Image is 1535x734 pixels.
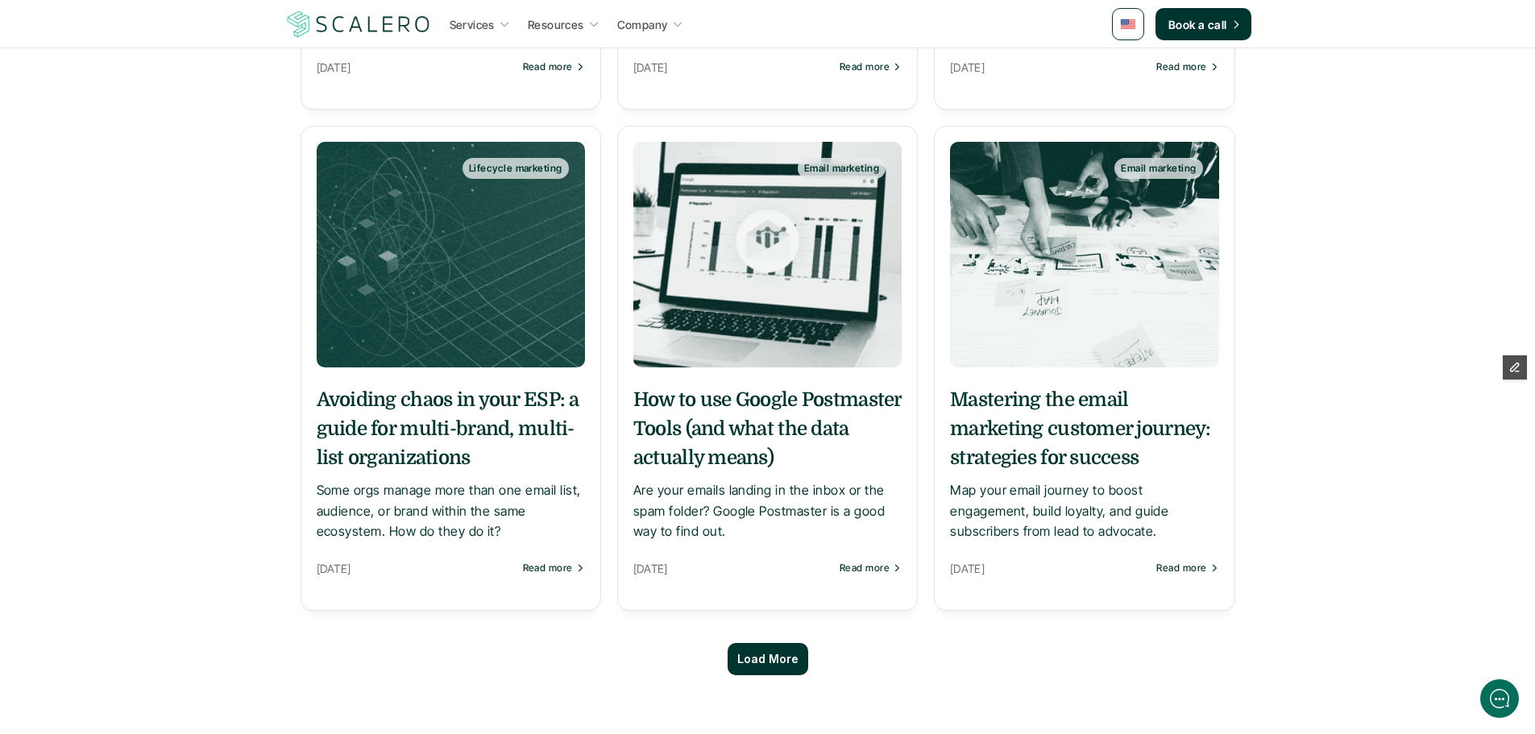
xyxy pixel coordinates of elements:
[317,480,585,542] p: Some orgs manage more than one email list, audience, or brand within the same ecosystem. How do t...
[633,558,832,578] p: [DATE]
[1121,163,1196,174] p: Email marketing
[135,563,204,574] span: We run on Gist
[317,142,585,367] img: Created with Sora
[633,385,902,542] a: How to use Google Postmaster Tools (and what the data actually means)Are your emails landing in t...
[950,142,1218,367] img: Foto de <a href="https://unsplash.com/es/@uxindo?utm_content=creditCopyText&utm_medium=referral&u...
[633,57,832,77] p: [DATE]
[1156,61,1218,73] a: Read more
[469,163,562,174] p: Lifecycle marketing
[737,653,799,666] p: Load More
[15,72,306,91] h2: Let us know if we can help with lifecycle marketing.
[633,142,902,367] img: Foto de <a href="https://unsplash.com/es/@cgower?utm_content=creditCopyText&utm_medium=referral&u...
[633,385,902,472] h5: How to use Google Postmaster Tools (and what the data actually means)
[284,10,433,39] a: Scalero company logo
[450,16,495,33] p: Services
[317,142,585,367] a: Created with SoraLifecycle marketing
[1168,16,1227,33] p: Book a call
[840,61,902,73] a: Read more
[284,9,433,39] img: Scalero company logo
[104,114,193,127] span: New conversation
[317,57,515,77] p: [DATE]
[1155,8,1251,40] a: Book a call
[15,40,306,64] h1: Hi! Welcome to Scalero.
[617,16,668,33] p: Company
[523,61,585,73] a: Read more
[523,61,573,73] p: Read more
[523,562,573,574] p: Read more
[1480,679,1519,718] iframe: gist-messenger-bubble-iframe
[633,480,902,542] p: Are your emails landing in the inbox or the spam folder? Google Postmaster is a good way to find ...
[804,163,879,174] p: Email marketing
[840,562,890,574] p: Read more
[317,558,515,578] p: [DATE]
[523,562,585,574] a: Read more
[950,385,1218,472] h5: Mastering the email marketing customer journey: strategies for success
[950,480,1218,542] p: Map your email journey to boost engagement, build loyalty, and guide subscribers from lead to adv...
[13,104,309,138] button: New conversation
[317,385,585,472] h5: Avoiding chaos in your ESP: a guide for multi-brand, multi-list organizations
[840,562,902,574] a: Read more
[1503,355,1527,379] button: Edit Framer Content
[1156,562,1218,574] a: Read more
[950,57,1148,77] p: [DATE]
[840,61,890,73] p: Read more
[1156,61,1206,73] p: Read more
[1156,562,1206,574] p: Read more
[950,385,1218,542] a: Mastering the email marketing customer journey: strategies for successMap your email journey to b...
[950,558,1148,578] p: [DATE]
[528,16,584,33] p: Resources
[317,385,585,542] a: Avoiding chaos in your ESP: a guide for multi-brand, multi-list organizationsSome orgs manage mor...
